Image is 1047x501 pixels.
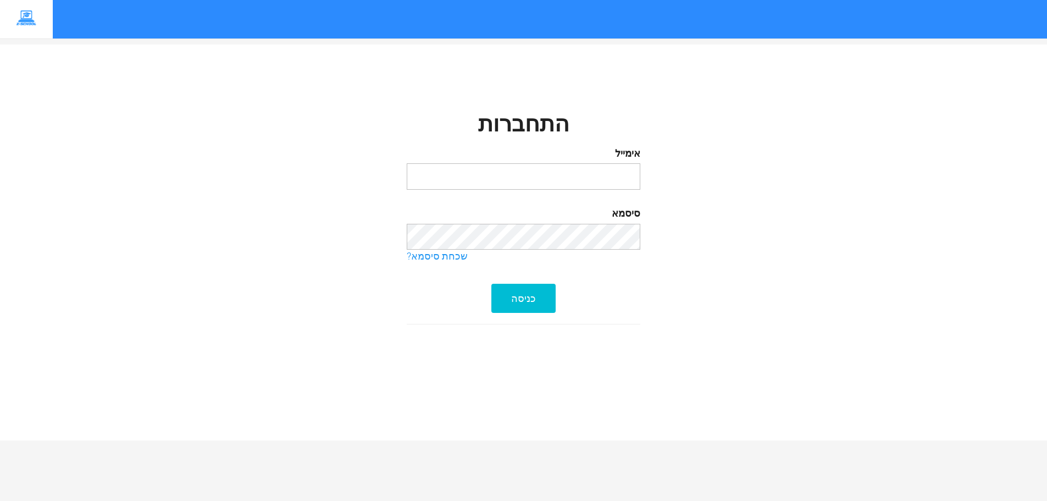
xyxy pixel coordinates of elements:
a: שכחת סיסמא? [407,250,640,264]
h3: התחברות [407,113,640,137]
label: אימייל [407,147,640,161]
img: Z-School logo [8,8,45,29]
div: כניסה [491,284,556,313]
label: סיסמא [407,207,640,221]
